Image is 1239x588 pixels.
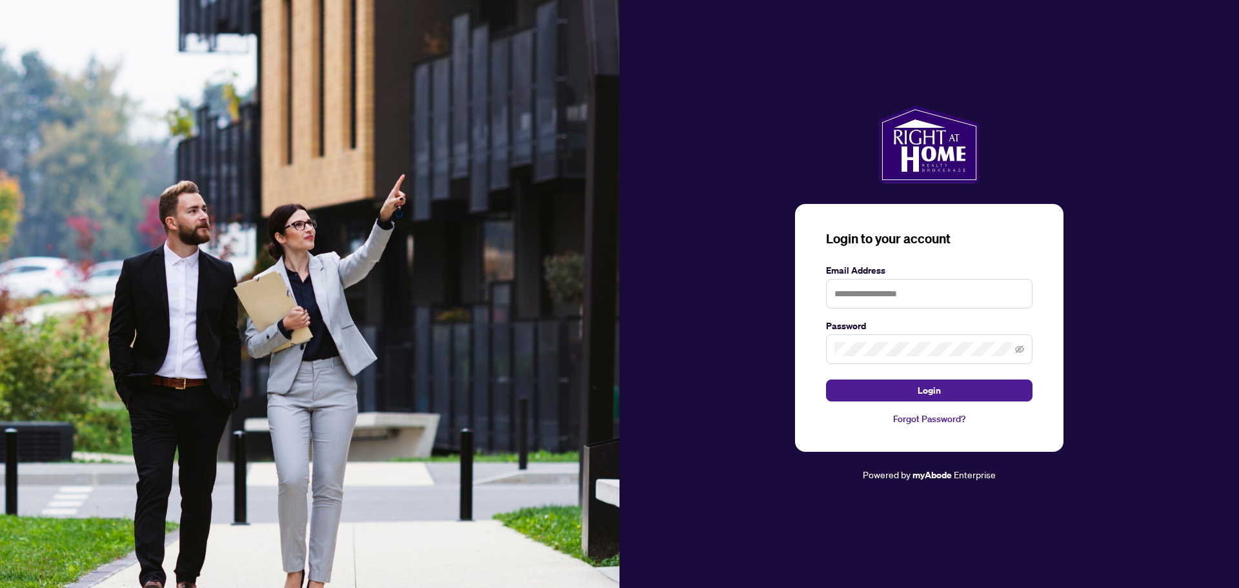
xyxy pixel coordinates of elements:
a: Forgot Password? [826,412,1032,426]
span: eye-invisible [1015,345,1024,354]
a: myAbode [912,468,952,482]
label: Password [826,319,1032,333]
button: Login [826,380,1032,401]
label: Email Address [826,263,1032,278]
span: Powered by [863,469,911,480]
h3: Login to your account [826,230,1032,248]
span: Login [918,380,941,401]
img: ma-logo [879,106,979,183]
span: Enterprise [954,469,996,480]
